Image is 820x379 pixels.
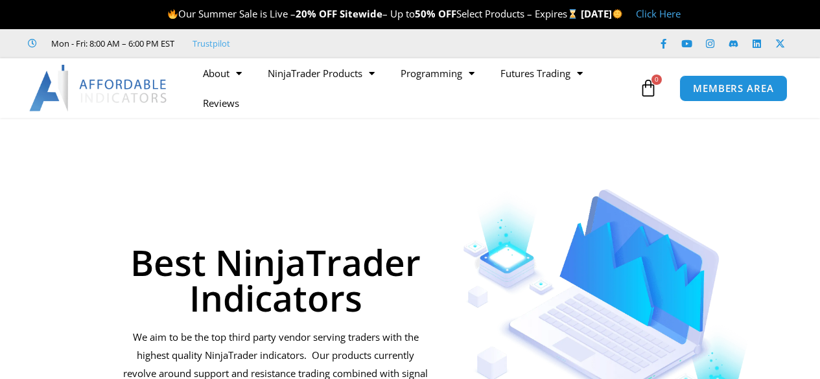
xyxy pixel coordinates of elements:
[190,88,252,118] a: Reviews
[255,58,388,88] a: NinjaTrader Products
[415,7,456,20] strong: 50% OFF
[636,7,681,20] a: Click Here
[581,7,623,20] strong: [DATE]
[190,58,255,88] a: About
[487,58,596,88] a: Futures Trading
[340,7,382,20] strong: Sitewide
[190,58,636,118] nav: Menu
[388,58,487,88] a: Programming
[168,9,178,19] img: 🔥
[120,244,432,316] h1: Best NinjaTrader Indicators
[620,69,677,107] a: 0
[29,65,169,111] img: LogoAI | Affordable Indicators – NinjaTrader
[296,7,337,20] strong: 20% OFF
[193,36,230,51] a: Trustpilot
[568,9,578,19] img: ⌛
[693,84,774,93] span: MEMBERS AREA
[48,36,174,51] span: Mon - Fri: 8:00 AM – 6:00 PM EST
[651,75,662,85] span: 0
[613,9,622,19] img: 🌞
[167,7,581,20] span: Our Summer Sale is Live – – Up to Select Products – Expires
[679,75,788,102] a: MEMBERS AREA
